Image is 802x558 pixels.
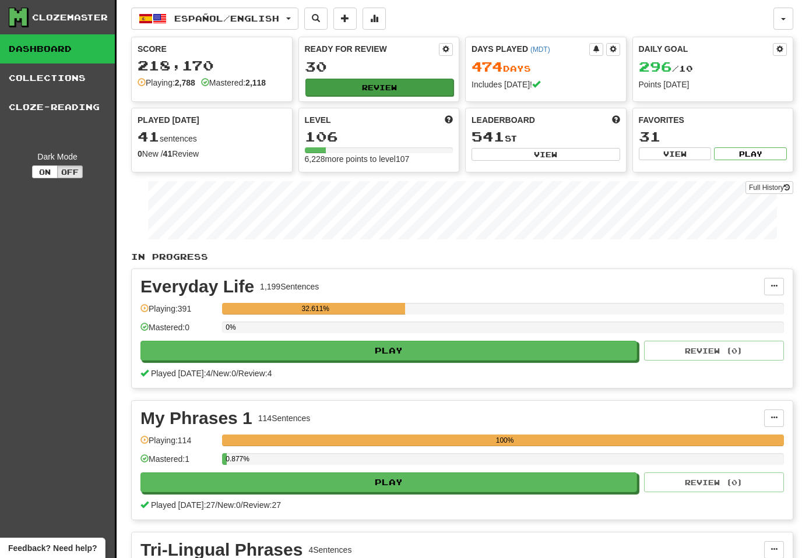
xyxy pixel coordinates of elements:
div: Playing: [138,77,195,89]
div: Includes [DATE]! [472,79,620,90]
button: Review (0) [644,341,784,361]
p: In Progress [131,251,793,263]
div: Days Played [472,43,589,55]
span: 474 [472,58,503,75]
div: Everyday Life [140,278,254,295]
span: Score more points to level up [445,114,453,126]
div: Points [DATE] [639,79,787,90]
div: 30 [305,59,453,74]
span: Open feedback widget [8,542,97,554]
div: Favorites [639,114,787,126]
div: sentences [138,129,286,144]
div: Score [138,43,286,55]
div: New / Review [138,148,286,160]
div: 31 [639,129,787,144]
strong: 2,118 [245,78,266,87]
button: Review (0) [644,472,784,492]
span: This week in points, UTC [612,114,620,126]
button: Play [140,472,637,492]
button: Español/English [131,8,298,30]
div: Mastered: [201,77,266,89]
a: Full History [745,181,793,194]
span: Review: 27 [243,500,281,510]
a: (MDT) [530,45,550,54]
span: Review: 4 [238,369,272,378]
div: 114 Sentences [258,412,311,424]
div: Dark Mode [9,151,106,163]
strong: 2,788 [175,78,195,87]
button: View [472,148,620,161]
div: My Phrases 1 [140,409,252,427]
div: Playing: 391 [140,303,216,322]
div: Clozemaster [32,12,108,23]
span: 541 [472,128,505,144]
button: Review [305,79,454,96]
span: Played [DATE]: 4 [151,369,210,378]
span: Español / English [174,13,279,23]
div: Playing: 114 [140,435,216,454]
div: 218,170 [138,58,286,73]
div: 1,199 Sentences [260,281,319,292]
span: / 10 [639,63,693,73]
div: Day s [472,59,620,75]
div: Ready for Review [305,43,439,55]
span: 296 [639,58,672,75]
span: New: 0 [213,369,236,378]
span: New: 0 [217,500,241,510]
button: More stats [363,8,386,30]
span: / [241,500,243,510]
div: 100% [226,435,784,446]
span: Leaderboard [472,114,535,126]
div: Mastered: 1 [140,453,216,472]
button: On [32,165,58,178]
span: / [236,369,238,378]
strong: 0 [138,149,142,158]
button: Add sentence to collection [333,8,357,30]
span: Played [DATE] [138,114,199,126]
div: 106 [305,129,453,144]
span: / [210,369,213,378]
div: 32.611% [226,303,405,315]
button: Off [57,165,83,178]
div: 4 Sentences [308,544,351,556]
button: Search sentences [304,8,328,30]
span: 41 [138,128,160,144]
span: Played [DATE]: 27 [151,500,215,510]
button: View [639,147,712,160]
div: 6,228 more points to level 107 [305,153,453,165]
span: / [215,500,217,510]
span: Level [305,114,331,126]
button: Play [714,147,787,160]
div: 0.877% [226,453,227,465]
div: Mastered: 0 [140,322,216,341]
button: Play [140,341,637,361]
strong: 41 [163,149,173,158]
div: Daily Goal [639,43,773,56]
div: st [472,129,620,144]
